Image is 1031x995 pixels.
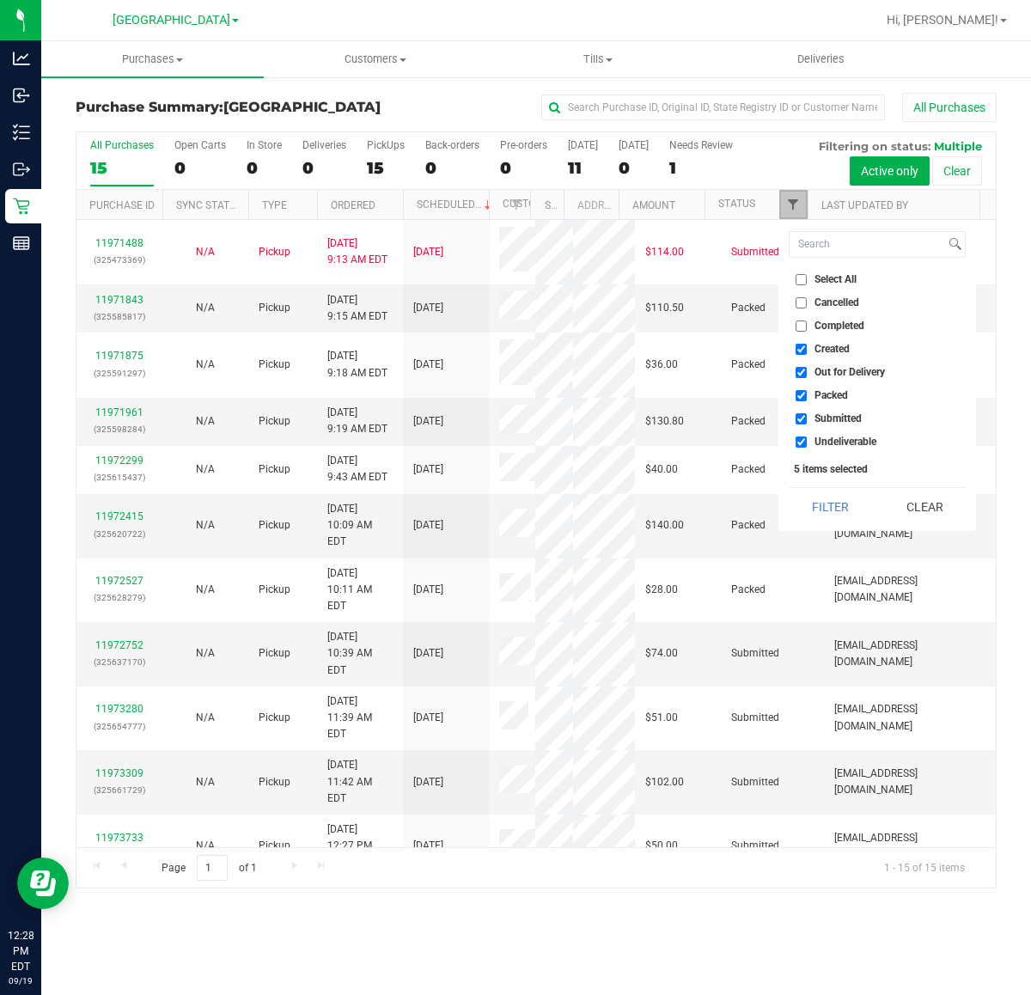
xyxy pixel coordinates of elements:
span: Tills [487,52,708,67]
span: Submitted [731,244,779,260]
a: Purchase ID [89,199,155,211]
div: Needs Review [669,139,733,151]
button: N/A [196,645,215,662]
a: 11972752 [95,639,143,651]
span: Submitted [731,710,779,726]
span: Pickup [259,413,290,430]
span: Not Applicable [196,358,215,370]
input: Submitted [796,413,807,424]
inline-svg: Analytics [13,50,30,67]
span: [EMAIL_ADDRESS][DOMAIN_NAME] [834,766,985,798]
a: 11972415 [95,510,143,522]
inline-svg: Retail [13,198,30,215]
div: 15 [90,158,154,178]
span: [DATE] [413,357,443,373]
a: Sync Status [176,199,242,211]
input: Packed [796,390,807,401]
p: 12:28 PM EDT [8,928,34,974]
span: $28.00 [645,582,678,598]
div: Back-orders [425,139,479,151]
a: State Registry ID [545,199,635,211]
span: Pickup [259,517,290,534]
div: 11 [568,158,598,178]
a: 11972299 [95,455,143,467]
span: $51.00 [645,710,678,726]
div: PickUps [367,139,405,151]
a: 11971875 [95,350,143,362]
span: Submitted [731,645,779,662]
div: 15 [367,158,405,178]
button: N/A [196,582,215,598]
span: Deliveries [774,52,868,67]
button: N/A [196,838,215,854]
span: Packed [731,461,766,478]
p: (325637170) [87,654,152,670]
span: 1 - 15 of 15 items [870,855,979,881]
p: (325473369) [87,252,152,268]
span: [EMAIL_ADDRESS][DOMAIN_NAME] [834,573,985,606]
a: Filter [779,190,808,219]
a: Customers [264,41,486,77]
span: Packed [731,413,766,430]
div: 1 [669,158,733,178]
span: $102.00 [645,774,684,791]
span: [DATE] [413,517,443,534]
span: [DATE] [413,582,443,598]
button: N/A [196,517,215,534]
button: Active only [850,156,930,186]
span: [DATE] 11:39 AM EDT [327,693,393,743]
span: Purchases [41,52,264,67]
span: Select All [814,274,857,284]
button: N/A [196,357,215,373]
span: Pickup [259,645,290,662]
span: Not Applicable [196,246,215,258]
span: $50.00 [645,838,678,854]
inline-svg: Inbound [13,87,30,104]
div: 0 [174,158,226,178]
span: Not Applicable [196,463,215,475]
span: $130.80 [645,413,684,430]
span: [GEOGRAPHIC_DATA] [113,13,230,27]
span: [DATE] [413,461,443,478]
button: N/A [196,461,215,478]
span: Not Applicable [196,302,215,314]
span: Not Applicable [196,647,215,659]
p: (325615437) [87,469,152,485]
span: [DATE] 9:13 AM EDT [327,235,387,268]
span: [DATE] [413,838,443,854]
h3: Purchase Summary: [76,100,382,115]
span: Packed [731,582,766,598]
a: Last Updated By [821,199,908,211]
div: [DATE] [568,139,598,151]
span: Packed [814,390,848,400]
a: Scheduled [417,198,495,211]
div: 0 [302,158,346,178]
span: Submitted [814,413,862,424]
span: Customers [265,52,485,67]
span: [DATE] [413,710,443,726]
span: [DATE] 9:43 AM EDT [327,453,387,485]
button: All Purchases [902,93,997,122]
p: 09/19 [8,974,34,987]
span: [DATE] 9:15 AM EDT [327,292,387,325]
input: Search [790,232,945,257]
span: [DATE] 12:27 PM EDT [327,821,393,871]
button: N/A [196,774,215,791]
a: 11973280 [95,703,143,715]
span: $114.00 [645,244,684,260]
button: N/A [196,413,215,430]
input: Out for Delivery [796,367,807,378]
input: Cancelled [796,297,807,308]
span: $40.00 [645,461,678,478]
button: Filter [789,488,871,526]
a: 11971843 [95,294,143,306]
div: 0 [619,158,649,178]
input: Select All [796,274,807,285]
a: Tills [486,41,709,77]
span: [GEOGRAPHIC_DATA] [223,99,381,115]
inline-svg: Reports [13,235,30,252]
p: (325585817) [87,308,152,325]
input: 1 [197,855,228,882]
a: Type [262,199,287,211]
p: (325620722) [87,526,152,542]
